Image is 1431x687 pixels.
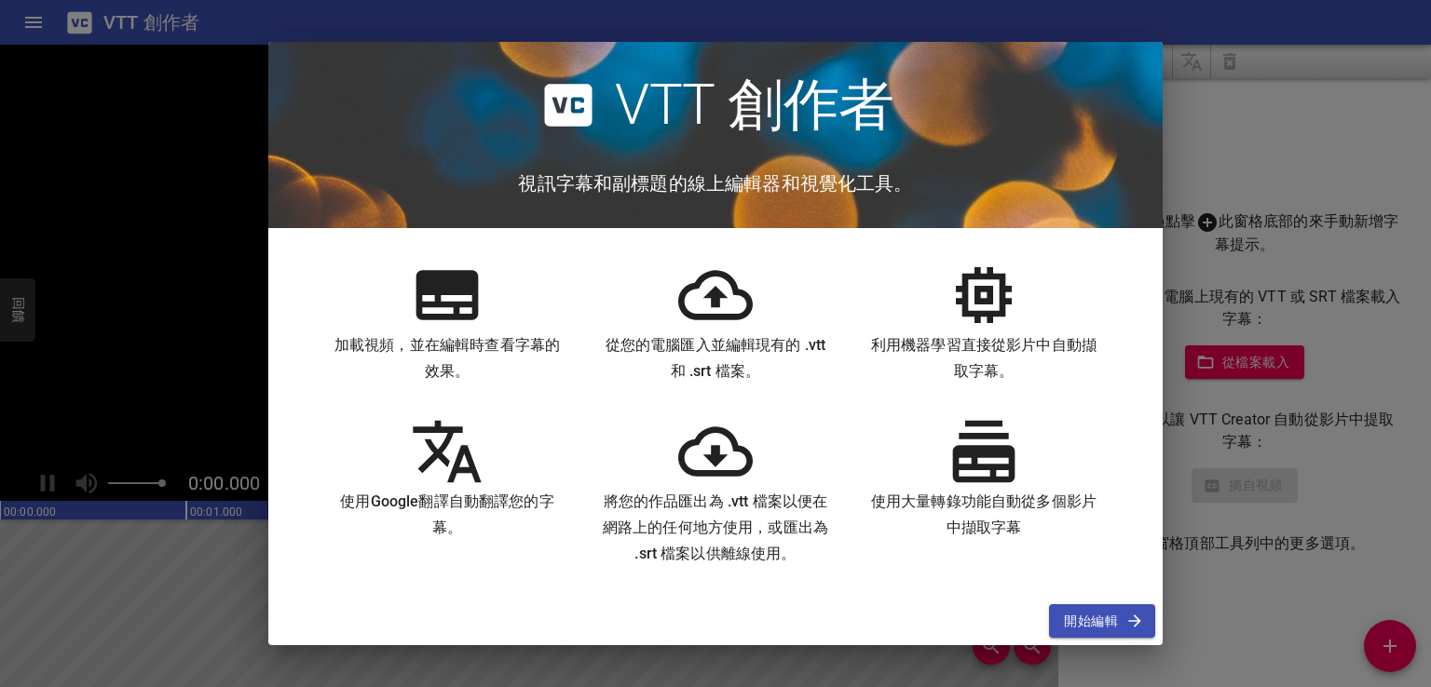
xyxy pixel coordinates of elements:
[334,336,560,380] font: 加載視頻，並在編輯時查看字幕的效果。
[871,336,1097,380] font: 利用機器學習直接從影片中自動擷取字幕。
[1064,613,1118,628] font: 開始編輯
[606,336,826,380] font: 從您的電腦匯入並編輯現有的 .vtt 和 .srt 檔案。
[340,492,554,536] font: 使用Google翻譯自動翻譯您的字幕。
[518,172,912,195] font: 視訊字幕和副標題的線上編輯器和視覺化工具。
[871,492,1097,536] font: 使用大量轉錄功能自動從多個影片中擷取字幕
[1049,604,1155,639] button: 開始編輯
[603,492,828,562] font: 將您的作品匯出為 .vtt 檔案以便在網路上的任何地方使用，或匯出為 .srt 檔案以供離線使用。
[615,72,894,138] font: VTT 創作者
